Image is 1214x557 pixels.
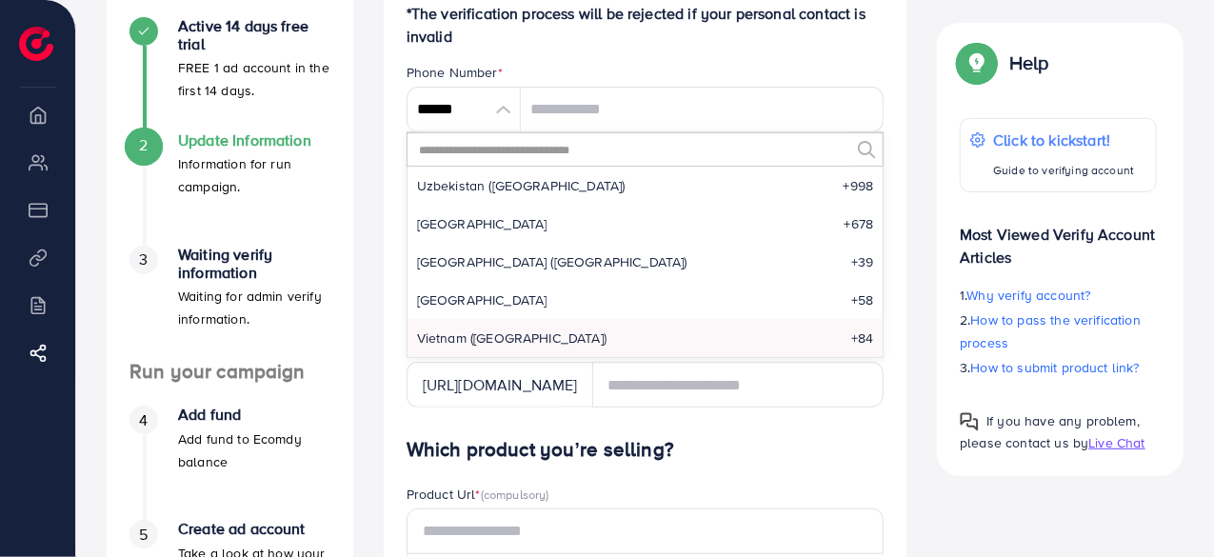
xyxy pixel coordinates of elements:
span: +39 [851,252,873,271]
span: [GEOGRAPHIC_DATA] [417,290,547,309]
h4: Create ad account [178,520,330,538]
h4: Active 14 days free trial [178,17,330,53]
p: Waiting for admin verify information. [178,285,330,330]
span: Uzbekistan ([GEOGRAPHIC_DATA]) [417,176,626,195]
span: Why verify account? [967,286,1091,305]
p: Add fund to Ecomdy balance [178,428,330,473]
h4: Update Information [178,131,330,149]
label: Phone Number [407,63,503,82]
p: Most Viewed Verify Account Articles [960,208,1157,269]
label: Product Url [407,485,549,504]
span: 4 [139,409,148,431]
li: Waiting verify information [107,246,353,360]
span: 3 [139,249,148,270]
li: Add fund [107,406,353,520]
h4: Which product you’re selling? [407,438,885,462]
span: +84 [851,328,873,348]
span: If you have any problem, please contact us by [960,411,1140,452]
p: 3. [960,356,1157,379]
span: 2 [139,134,148,156]
h4: Waiting verify information [178,246,330,282]
p: 2. [960,308,1157,354]
h4: Run your campaign [107,360,353,384]
p: Information for run campaign. [178,152,330,198]
span: [GEOGRAPHIC_DATA] [417,214,547,233]
img: Popup guide [960,46,994,80]
div: [URL][DOMAIN_NAME] [407,362,593,408]
p: *The verification process will be rejected if your personal contact is invalid [407,2,885,48]
li: Update Information [107,131,353,246]
span: +58 [851,290,873,309]
p: Click to kickstart! [993,129,1134,151]
p: 1. [960,284,1157,307]
p: Help [1009,51,1049,74]
span: +678 [845,214,874,233]
span: Live Chat [1088,433,1144,452]
span: (compulsory) [481,486,549,503]
span: 5 [139,524,148,546]
h4: Add fund [178,406,330,424]
iframe: Chat [1133,471,1200,543]
img: logo [19,27,53,61]
span: How to submit product link? [971,358,1140,377]
img: Popup guide [960,412,979,431]
li: Active 14 days free trial [107,17,353,131]
span: +998 [844,176,874,195]
span: [GEOGRAPHIC_DATA] ([GEOGRAPHIC_DATA]) [417,252,687,271]
span: Vietnam ([GEOGRAPHIC_DATA]) [417,328,607,348]
p: Guide to verifying account [993,159,1134,182]
p: FREE 1 ad account in the first 14 days. [178,56,330,102]
span: How to pass the verification process [960,310,1141,352]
